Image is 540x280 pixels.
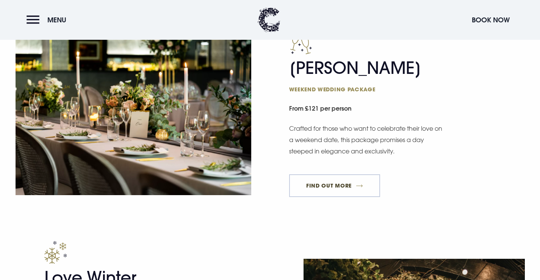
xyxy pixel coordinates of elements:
[289,123,445,157] p: Crafted for those who want to celebrate their love on a weekend date, this package promises a day...
[468,12,513,28] button: Book Now
[289,30,312,54] img: Champagne icon
[289,58,437,93] h2: [PERSON_NAME]
[289,174,380,197] a: FIND OUT MORE
[258,8,280,32] img: Clandeboye Lodge
[47,16,66,24] span: Menu
[16,38,251,195] img: Reception set up at a Wedding Venue Northern Ireland
[44,241,67,264] img: Wonderful winter package page icon
[289,101,525,118] small: From £121 per person
[289,86,437,93] span: Weekend wedding package
[27,12,70,28] button: Menu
